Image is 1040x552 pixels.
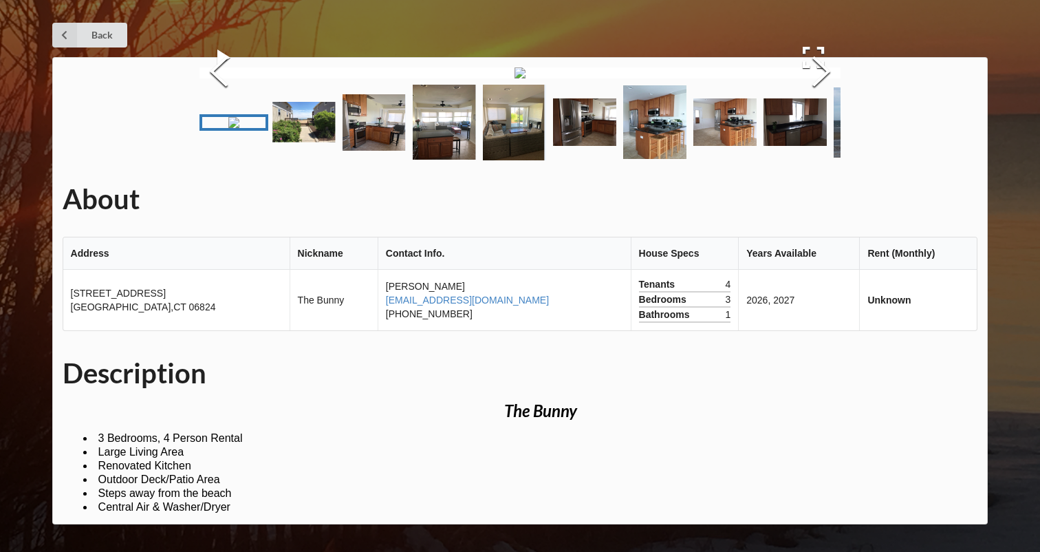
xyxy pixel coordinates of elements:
li: Large Living Area [83,445,184,459]
button: Open Fullscreen [786,38,841,78]
h1: About [63,182,978,217]
th: Rent (Monthly) [859,237,977,270]
h1: Description [63,356,978,391]
a: Back [52,23,127,47]
a: Go to Slide 3 [340,92,409,153]
span: 1 [725,308,730,321]
a: Go to Slide 6 [550,96,619,149]
a: Go to Slide 4 [410,82,479,162]
div: Thumbnail Navigation [199,82,841,163]
img: IMG_1068.JPG [763,98,827,146]
span: Bedrooms [639,293,690,306]
img: IMG_1055.JPG [623,85,686,159]
span: Bathrooms [639,308,693,321]
li: Renovated Kitchen [83,459,191,473]
img: IMG_1065.JPG [693,98,757,146]
span: [GEOGRAPHIC_DATA] , CT 06824 [71,301,216,312]
li: 3 Bedrooms, 4 Person Rental [83,432,243,445]
i: The Bunny [504,401,577,421]
a: Go to Slide 2 [270,99,338,145]
span: [STREET_ADDRESS] [71,288,166,299]
span: 4 [725,277,730,291]
th: Nickname [290,237,378,270]
img: IMG_1054.JPG [553,98,616,146]
th: Address [63,237,290,270]
a: Go to Slide 9 [761,96,830,149]
a: Go to Slide 8 [691,96,759,149]
img: image002.png [343,94,406,151]
img: image004.png [483,85,546,160]
a: [EMAIL_ADDRESS][DOMAIN_NAME] [386,295,549,306]
a: Go to Slide 7 [620,83,689,162]
th: House Specs [631,237,739,270]
span: 3 [725,293,730,306]
td: [PERSON_NAME] [PHONE_NUMBER] [378,270,631,330]
img: image001.png [272,102,336,142]
button: Previous Slide [199,11,238,136]
a: Go to Slide 5 [480,82,549,163]
img: 745_fairfield_neach%2FIMG_5176.PNG [514,67,526,78]
img: image003.png [413,85,476,160]
li: Steps away from the beach [83,487,232,500]
th: Contact Info. [378,237,631,270]
li: Central Air & Washer/Dryer [83,500,230,514]
b: Unknown [867,295,911,306]
th: Years Available [738,237,859,270]
td: 2026, 2027 [738,270,859,330]
span: Tenants [639,277,679,291]
td: The Bunny [290,270,378,330]
li: Outdoor Deck/Patio Area [83,473,220,487]
button: Next Slide [802,11,841,136]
